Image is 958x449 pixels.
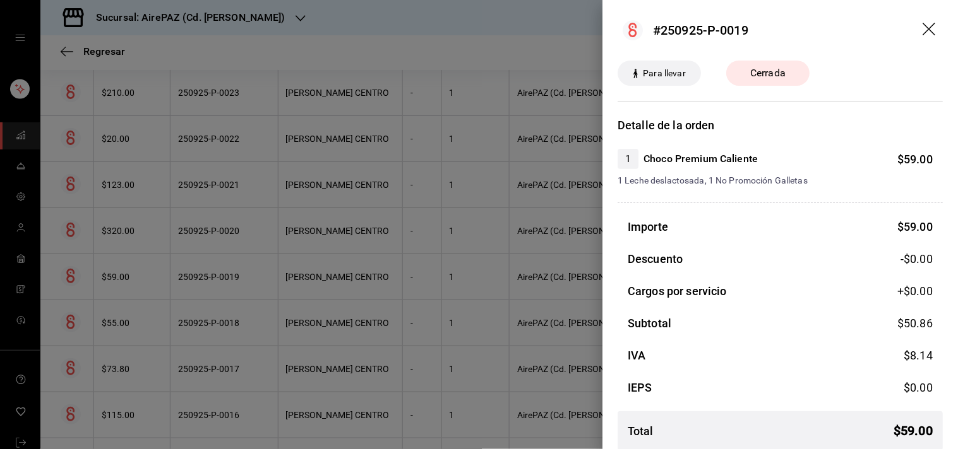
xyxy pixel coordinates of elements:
[894,421,933,440] span: $ 59.00
[897,220,933,233] span: $ 59.00
[904,349,933,362] span: $ 8.14
[618,117,943,134] h3: Detalle de la orden
[628,218,668,235] h3: Importe
[628,347,645,364] h3: IVA
[644,151,758,166] h4: Choco Premium Caliente
[628,423,654,440] h3: Total
[628,250,683,267] h3: Descuento
[638,67,690,80] span: Para llevar
[897,153,933,166] span: $ 59.00
[923,23,938,38] button: drag
[618,151,638,166] span: 1
[901,250,933,267] span: -$0.00
[897,283,933,300] span: +$ 0.00
[743,66,793,81] span: Cerrada
[628,315,671,332] h3: Subtotal
[653,21,748,40] div: #250925-P-0019
[628,379,652,396] h3: IEPS
[618,174,933,187] span: 1 Leche deslactosada, 1 No Promoción Galletas
[904,381,933,394] span: $ 0.00
[628,283,727,300] h3: Cargos por servicio
[897,317,933,330] span: $ 50.86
